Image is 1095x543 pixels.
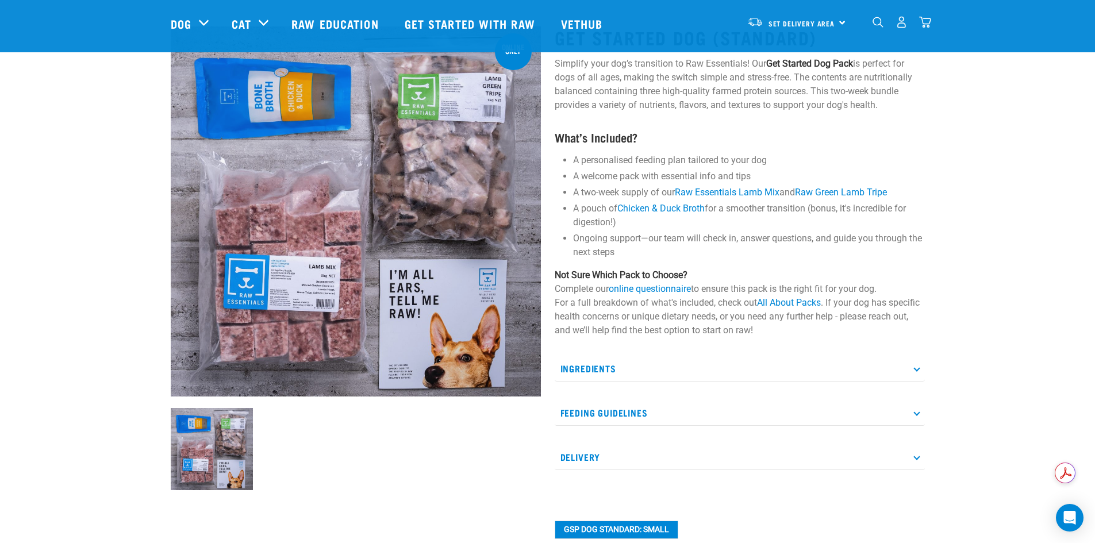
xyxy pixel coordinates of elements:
[573,186,925,199] li: A two-week supply of our and
[757,297,821,308] a: All About Packs
[555,57,925,112] p: Simplify your dog’s transition to Raw Essentials! Our is perfect for dogs of all ages, making the...
[766,58,853,69] strong: Get Started Dog Pack
[896,16,908,28] img: user.png
[1056,504,1084,532] div: Open Intercom Messenger
[171,26,541,396] img: NSP Dog Standard Update
[769,21,835,25] span: Set Delivery Area
[747,17,763,27] img: van-moving.png
[919,16,931,28] img: home-icon@2x.png
[280,1,393,47] a: Raw Education
[573,202,925,229] li: A pouch of for a smoother transition (bonus, it's incredible for digestion!)
[555,521,678,539] button: GSP Dog Standard: Small
[795,187,887,198] a: Raw Green Lamb Tripe
[232,15,251,32] a: Cat
[555,356,925,382] p: Ingredients
[171,15,191,32] a: Dog
[555,134,637,140] strong: What’s Included?
[873,17,883,28] img: home-icon-1@2x.png
[393,1,550,47] a: Get started with Raw
[555,444,925,470] p: Delivery
[573,232,925,259] li: Ongoing support—our team will check in, answer questions, and guide you through the next steps
[573,153,925,167] li: A personalised feeding plan tailored to your dog
[617,203,705,214] a: Chicken & Duck Broth
[555,268,925,337] p: Complete our to ensure this pack is the right fit for your dog. For a full breakdown of what's in...
[573,170,925,183] li: A welcome pack with essential info and tips
[609,283,691,294] a: online questionnaire
[555,269,687,280] strong: Not Sure Which Pack to Choose?
[171,408,253,490] img: NSP Dog Standard Update
[675,187,779,198] a: Raw Essentials Lamb Mix
[555,400,925,426] p: Feeding Guidelines
[550,1,617,47] a: Vethub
